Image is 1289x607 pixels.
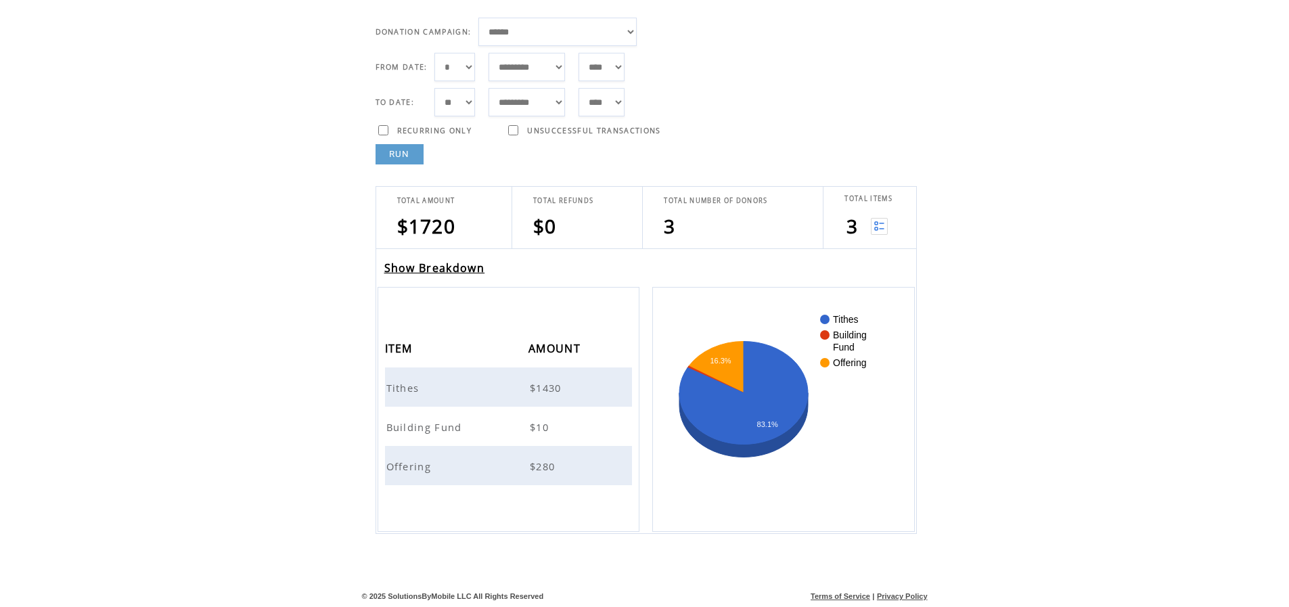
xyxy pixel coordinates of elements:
text: Fund [833,342,855,353]
a: Building Fund [386,420,466,432]
span: | [872,592,874,600]
span: TOTAL NUMBER OF DONORS [664,196,767,205]
span: TOTAL REFUNDS [533,196,593,205]
span: $10 [530,420,552,434]
text: Tithes [833,314,859,325]
span: TO DATE: [376,97,415,107]
span: $280 [530,459,558,473]
span: FROM DATE: [376,62,428,72]
a: ITEM [385,344,416,352]
span: Building Fund [386,420,466,434]
span: $0 [533,213,557,239]
span: 3 [846,213,858,239]
a: RUN [376,144,424,164]
a: Privacy Policy [877,592,928,600]
text: Offering [833,357,867,368]
span: TOTAL ITEMS [844,194,892,203]
span: DONATION CAMPAIGN: [376,27,472,37]
span: Tithes [386,381,423,395]
a: Show Breakdown [384,261,485,275]
span: $1720 [397,213,456,239]
span: $1430 [530,381,565,395]
span: AMOUNT [528,338,584,363]
span: © 2025 SolutionsByMobile LLC All Rights Reserved [362,592,544,600]
span: ITEM [385,338,416,363]
span: UNSUCCESSFUL TRANSACTIONS [527,126,660,135]
span: TOTAL AMOUNT [397,196,455,205]
img: View list [871,218,888,235]
a: AMOUNT [528,344,584,352]
svg: A chart. [673,308,893,511]
span: Offering [386,459,435,473]
a: Offering [386,459,435,471]
text: 83.1% [757,420,778,428]
a: Terms of Service [811,592,870,600]
a: Tithes [386,380,423,392]
text: 16.3% [710,357,731,365]
text: Building [833,330,867,340]
span: RECURRING ONLY [397,126,472,135]
span: 3 [664,213,675,239]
